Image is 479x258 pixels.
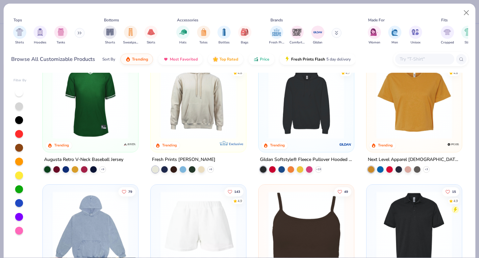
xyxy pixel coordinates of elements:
[13,78,27,83] div: Filter By
[125,57,131,62] img: trending.gif
[170,57,198,62] span: Most Favorited
[269,26,284,45] button: filter button
[290,26,305,45] button: filter button
[179,28,187,36] img: Hats Image
[460,7,473,19] button: Close
[269,26,284,45] div: filter for Fresh Prints
[197,26,210,45] div: filter for Totes
[102,56,115,62] div: Sort By
[197,26,210,45] button: filter button
[123,26,138,45] button: filter button
[441,26,454,45] div: filter for Cropped
[104,17,119,23] div: Bottoms
[311,26,324,45] button: filter button
[199,40,208,45] span: Totes
[316,168,321,171] span: + 19
[163,57,168,62] img: most_fav.gif
[144,26,158,45] button: filter button
[177,17,198,23] div: Accessories
[373,63,455,139] img: ac85d554-9c5a-4192-9f6b-9a1c8cda542c
[49,63,132,139] img: bd841bdf-fb10-4456-86b0-19c9ad855866
[442,187,459,196] button: Like
[234,190,240,193] span: 143
[461,26,474,45] div: filter for Slim
[290,40,305,45] span: Comfort Colors
[106,28,114,36] img: Shorts Image
[411,40,420,45] span: Unisex
[441,40,454,45] span: Cropped
[241,28,248,36] img: Bags Image
[157,63,239,139] img: 4cba63b0-d7b1-4498-a49e-d83b35899c19
[292,27,302,37] img: Comfort Colors Image
[399,55,450,63] input: Try "T-Shirt"
[147,28,155,36] img: Skirts Image
[391,28,398,36] img: Men Image
[208,54,243,65] button: Top Rated
[339,138,352,151] img: Gildan logo
[103,26,116,45] button: filter button
[37,28,44,36] img: Hoodies Image
[129,190,133,193] span: 79
[34,26,47,45] button: filter button
[158,54,203,65] button: Most Favorited
[241,40,248,45] span: Bags
[144,26,158,45] div: filter for Skirts
[123,26,138,45] div: filter for Sweatpants
[57,28,64,36] img: Tanks Image
[464,28,471,36] img: Slim Image
[13,17,22,23] div: Tops
[291,57,325,62] span: Fresh Prints Flash
[209,168,212,171] span: + 6
[265,63,347,139] img: 1a07cc18-aee9-48c0-bcfb-936d85bd356b
[13,26,26,45] button: filter button
[34,26,47,45] div: filter for Hoodies
[409,26,422,45] button: filter button
[260,156,353,164] div: Gildan Softstyle® Fleece Pullover Hooded Sweatshirt
[313,27,323,37] img: Gildan Image
[13,26,26,45] div: filter for Shirts
[220,28,228,36] img: Bottles Image
[217,26,231,45] button: filter button
[218,40,230,45] span: Bottles
[311,26,324,45] div: filter for Gildan
[345,71,350,76] div: 4.7
[238,26,251,45] div: filter for Bags
[44,156,123,164] div: Augusta Retro V-Neck Baseball Jersey
[370,28,378,36] img: Women Image
[119,187,136,196] button: Like
[290,26,305,45] div: filter for Comfort Colors
[238,71,242,76] div: 4.8
[179,40,187,45] span: Hats
[217,26,231,45] div: filter for Bottles
[176,26,189,45] div: filter for Hats
[334,187,351,196] button: Like
[176,26,189,45] button: filter button
[326,56,351,63] span: 5 day delivery
[446,138,460,151] img: Next Level Apparel logo
[461,26,474,45] button: filter button
[347,63,430,139] img: e6785b02-7531-4e79-8bbc-21059a1ef67f
[260,57,269,62] span: Price
[409,26,422,45] div: filter for Unisex
[54,26,67,45] div: filter for Tanks
[123,138,136,151] img: Augusta logo
[120,54,153,65] button: Trending
[368,40,380,45] span: Women
[368,17,385,23] div: Made For
[388,26,401,45] div: filter for Men
[152,156,215,164] div: Fresh Prints [PERSON_NAME]
[344,190,348,193] span: 49
[368,26,381,45] div: filter for Women
[219,57,238,62] span: Top Rated
[238,26,251,45] button: filter button
[147,40,155,45] span: Skirts
[465,40,471,45] span: Slim
[412,28,419,36] img: Unisex Image
[34,40,46,45] span: Hoodies
[224,187,243,196] button: Like
[127,28,134,36] img: Sweatpants Image
[101,168,104,171] span: + 9
[441,17,448,23] div: Fits
[280,54,356,65] button: Fresh Prints Flash5 day delivery
[11,55,95,63] div: Browse All Customizable Products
